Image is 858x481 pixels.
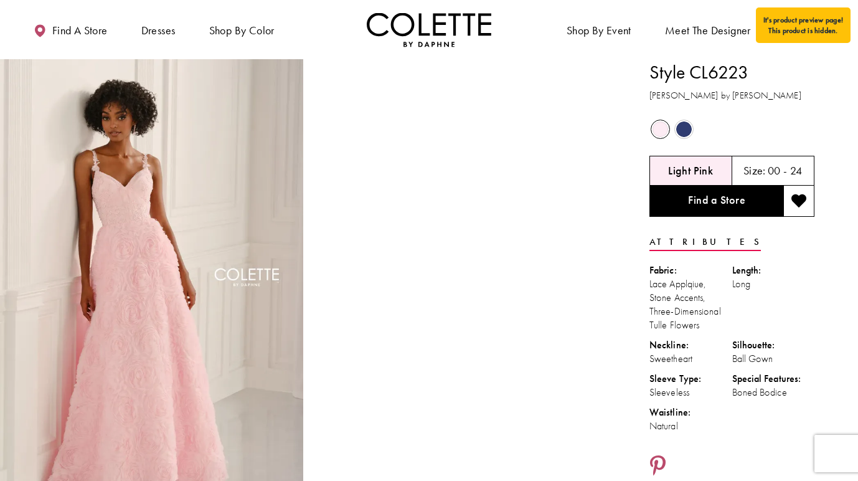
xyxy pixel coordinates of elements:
[367,12,491,47] a: Visit Home Page
[649,264,732,277] div: Fabric:
[309,59,613,211] video: Style CL6223 Colette by Daphne #1 autoplay loop mute video
[649,386,732,399] div: Sleeveless
[31,12,110,47] a: Find a store
[756,7,851,43] div: It's product preview page! This product is hidden.
[209,24,275,37] span: Shop by color
[732,386,815,399] div: Boned Bodice
[52,24,108,37] span: Find a store
[673,118,695,140] div: Navy Blue
[649,186,783,217] a: Find a Store
[732,338,815,352] div: Silhouette:
[649,277,732,332] div: Lace Applqiue, Stone Accents, Three-Dimensional Tulle Flowers
[649,419,732,433] div: Natural
[662,12,754,47] a: Meet the designer
[649,233,761,251] a: Attributes
[732,372,815,386] div: Special Features:
[732,277,815,291] div: Long
[649,338,732,352] div: Neckline:
[567,24,631,37] span: Shop By Event
[668,164,713,177] h5: Chosen color
[649,372,732,386] div: Sleeve Type:
[649,118,814,141] div: Product color controls state depends on size chosen
[141,24,176,37] span: Dresses
[649,88,814,103] h3: [PERSON_NAME] by [PERSON_NAME]
[649,118,671,140] div: Light Pink
[367,12,491,47] img: Colette by Daphne
[649,352,732,366] div: Sweetheart
[649,455,666,479] a: Share using Pinterest - Opens in new tab
[732,352,815,366] div: Ball Gown
[665,24,751,37] span: Meet the designer
[743,163,766,178] span: Size:
[649,406,732,419] div: Waistline:
[732,264,815,277] div: Length:
[206,12,278,47] span: Shop by color
[768,164,803,177] h5: 00 - 24
[563,12,634,47] span: Shop By Event
[783,186,814,217] button: Add to wishlist
[649,59,814,85] h1: Style CL6223
[138,12,179,47] span: Dresses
